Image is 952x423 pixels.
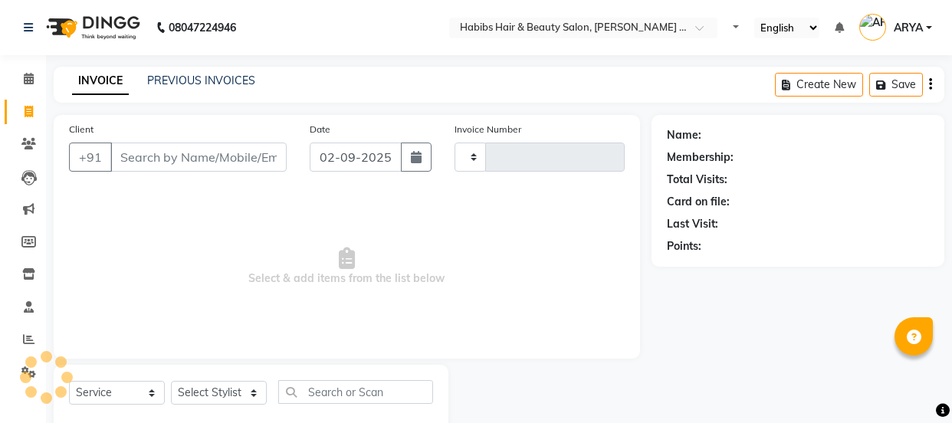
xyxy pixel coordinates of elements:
[455,123,521,136] label: Invoice Number
[667,216,718,232] div: Last Visit:
[72,67,129,95] a: INVOICE
[69,123,94,136] label: Client
[110,143,287,172] input: Search by Name/Mobile/Email/Code
[667,172,727,188] div: Total Visits:
[69,143,112,172] button: +91
[69,190,625,343] span: Select & add items from the list below
[775,73,863,97] button: Create New
[894,20,923,36] span: ARYA
[39,6,144,49] img: logo
[869,73,923,97] button: Save
[667,238,701,254] div: Points:
[667,149,734,166] div: Membership:
[147,74,255,87] a: PREVIOUS INVOICES
[278,380,433,404] input: Search or Scan
[667,127,701,143] div: Name:
[667,194,730,210] div: Card on file:
[859,14,886,41] img: ARYA
[169,6,236,49] b: 08047224946
[310,123,330,136] label: Date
